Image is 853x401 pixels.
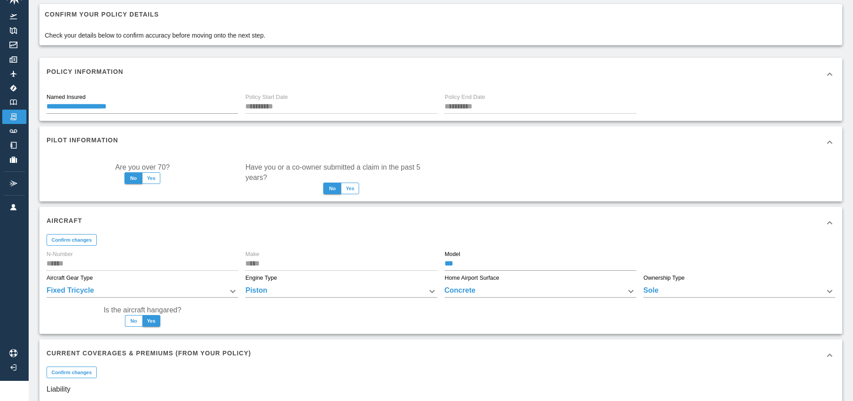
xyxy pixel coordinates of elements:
[245,285,437,298] div: Piston
[47,274,93,282] label: Aircraft Gear Type
[125,315,143,327] button: No
[115,162,170,172] label: Are you over 70?
[445,250,460,258] label: Model
[245,162,437,183] label: Have you or a co-owner submitted a claim in the past 5 years?
[45,31,266,40] p: Check your details below to confirm accuracy before moving onto the next step.
[47,234,97,246] button: Confirm changes
[445,93,485,101] label: Policy End Date
[142,315,160,327] button: Yes
[47,67,123,77] h6: Policy Information
[47,367,97,378] button: Confirm changes
[39,339,842,371] div: Current Coverages & Premiums (from your policy)
[142,172,160,184] button: Yes
[341,183,359,194] button: Yes
[445,285,636,298] div: Concrete
[39,207,842,239] div: Aircraft
[47,348,251,358] h6: Current Coverages & Premiums (from your policy)
[445,274,499,282] label: Home Airport Surface
[45,9,266,19] h6: Confirm your policy details
[124,172,142,184] button: No
[47,250,73,258] label: N-Number
[245,250,259,258] label: Make
[245,274,277,282] label: Engine Type
[47,383,835,396] h6: Liability
[323,183,341,194] button: No
[103,305,181,315] label: Is the aircraft hangared?
[47,135,118,145] h6: Pilot Information
[39,58,842,90] div: Policy Information
[245,93,288,101] label: Policy Start Date
[47,93,86,101] label: Named Insured
[47,285,238,298] div: Fixed Tricycle
[643,285,835,298] div: Sole
[643,274,685,282] label: Ownership Type
[39,126,842,158] div: Pilot Information
[47,216,82,226] h6: Aircraft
